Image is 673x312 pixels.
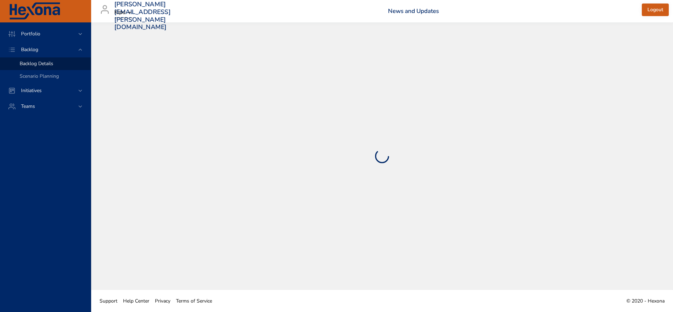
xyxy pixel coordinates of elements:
a: Help Center [120,293,152,309]
span: Initiatives [15,87,47,94]
a: Privacy [152,293,173,309]
span: © 2020 - Hexona [626,298,665,304]
span: Help Center [123,298,149,304]
span: Privacy [155,298,170,304]
span: Backlog [15,46,44,53]
h3: [PERSON_NAME][EMAIL_ADDRESS][PERSON_NAME][DOMAIN_NAME] [114,1,171,31]
a: Support [97,293,120,309]
span: Portfolio [15,30,46,37]
span: Support [100,298,117,304]
div: Kipu [114,7,134,18]
img: Hexona [8,2,61,20]
span: Logout [647,6,663,14]
span: Scenario Planning [20,73,59,79]
a: Terms of Service [173,293,215,309]
button: Logout [642,4,669,16]
span: Teams [15,103,41,110]
span: Terms of Service [176,298,212,304]
span: Backlog Details [20,60,53,67]
a: News and Updates [388,7,439,15]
